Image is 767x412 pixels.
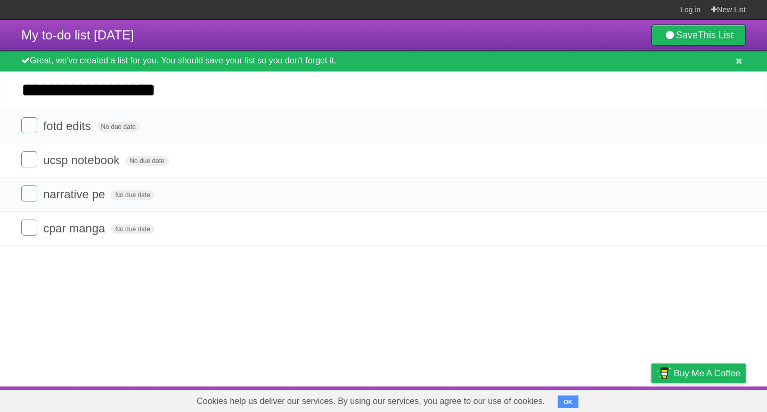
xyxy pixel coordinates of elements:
[21,151,37,167] label: Done
[111,224,154,234] span: No due date
[651,363,746,383] a: Buy me a coffee
[545,389,588,409] a: Developers
[601,389,625,409] a: Terms
[43,119,93,133] span: fotd edits
[97,122,140,132] span: No due date
[43,154,122,167] span: ucsp notebook
[698,30,733,41] b: This List
[21,220,37,236] label: Done
[186,391,556,412] span: Cookies help us deliver our services. By using our services, you agree to our use of cookies.
[679,389,746,409] a: Suggest a feature
[125,156,168,166] span: No due date
[674,364,740,383] span: Buy me a coffee
[43,222,108,235] span: cpar manga
[21,185,37,201] label: Done
[21,117,37,133] label: Done
[111,190,154,200] span: No due date
[43,188,108,201] span: narrative pe
[651,25,746,46] a: SaveThis List
[657,364,671,382] img: Buy me a coffee
[510,389,532,409] a: About
[558,395,578,408] button: OK
[638,389,665,409] a: Privacy
[21,28,134,42] span: My to-do list [DATE]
